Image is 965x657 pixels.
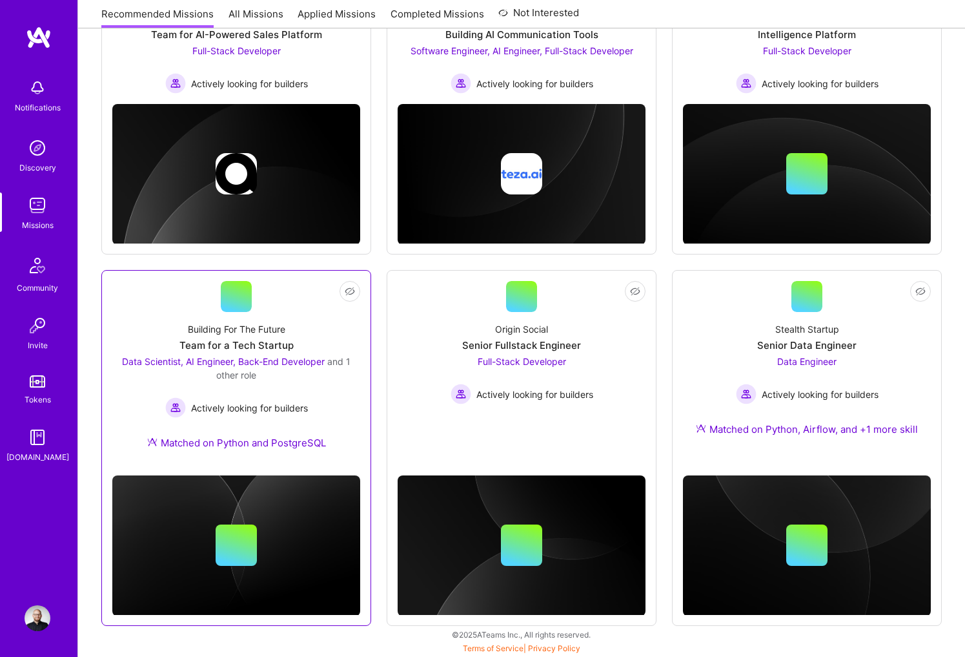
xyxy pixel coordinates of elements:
div: Origin Social [495,322,548,336]
a: Privacy Policy [528,643,580,653]
span: Software Engineer, AI Engineer, Full-Stack Developer [411,45,633,56]
a: Recommended Missions [101,7,214,28]
img: cover [398,475,645,616]
img: logo [26,26,52,49]
img: Actively looking for builders [451,384,471,404]
div: Matched on Python, Airflow, and +1 more skill [696,422,918,436]
div: Team for AI-Powered Sales Platform [151,28,322,41]
img: Actively looking for builders [165,73,186,94]
img: User Avatar [25,605,50,631]
div: Stealth Startup [775,322,839,336]
div: Invite [28,339,48,352]
img: Actively looking for builders [736,384,757,404]
img: Actively looking for builders [165,397,186,418]
img: teamwork [25,193,50,218]
div: Discovery [19,161,56,174]
img: cover [112,104,360,245]
img: tokens [30,375,45,388]
span: Actively looking for builders [476,388,593,401]
img: Company logo [501,153,542,194]
div: Senior Data Engineer [757,339,857,352]
img: Ateam Purple Icon [147,437,157,447]
div: Building AI Communication Tools [445,28,598,41]
div: Tokens [25,393,51,406]
img: discovery [25,135,50,161]
img: cover [398,104,645,245]
div: Community [17,281,58,295]
a: Terms of Service [463,643,523,653]
a: Building For The FutureTeam for a Tech StartupData Scientist, AI Engineer, Back-End Developer and... [112,281,360,465]
a: All Missions [229,7,283,28]
span: Actively looking for builders [191,77,308,90]
a: Origin SocialSenior Fullstack EngineerFull-Stack Developer Actively looking for buildersActively ... [398,281,645,443]
div: Missions [22,218,54,232]
span: Full-Stack Developer [763,45,851,56]
div: Building For The Future [188,322,285,336]
img: cover [683,475,931,616]
div: Notifications [15,101,61,114]
span: Full-Stack Developer [192,45,281,56]
i: icon EyeClosed [345,286,355,297]
div: © 2025 ATeams Inc., All rights reserved. [77,618,965,651]
img: guide book [25,424,50,450]
span: Actively looking for builders [762,77,879,90]
i: icon EyeClosed [915,286,926,297]
img: Actively looking for builders [451,73,471,94]
a: Applied Missions [298,7,376,28]
span: Data Scientist, AI Engineer, Back-End Developer [122,356,325,367]
a: Stealth StartupSenior Data EngineerData Engineer Actively looking for buildersActively looking fo... [683,281,931,452]
img: Community [22,250,53,281]
span: Actively looking for builders [762,388,879,401]
div: Intelligence Platform [758,28,856,41]
a: User Avatar [21,605,54,631]
img: Company logo [216,153,257,194]
img: bell [25,75,50,101]
div: Team for a Tech Startup [179,339,294,352]
div: [DOMAIN_NAME] [6,450,69,464]
span: Actively looking for builders [476,77,593,90]
span: Full-Stack Developer [478,356,566,367]
i: icon EyeClosed [630,286,640,297]
div: Senior Fullstack Engineer [462,339,581,352]
span: Data Engineer [777,356,837,367]
span: Actively looking for builders [191,401,308,415]
a: Completed Missions [391,7,484,28]
a: Not Interested [498,5,579,28]
img: Ateam Purple Icon [696,423,706,433]
img: cover [683,104,931,245]
img: Actively looking for builders [736,73,757,94]
div: Matched on Python and PostgreSQL [147,436,326,450]
span: | [463,643,580,653]
img: Invite [25,313,50,339]
img: cover [112,475,360,616]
